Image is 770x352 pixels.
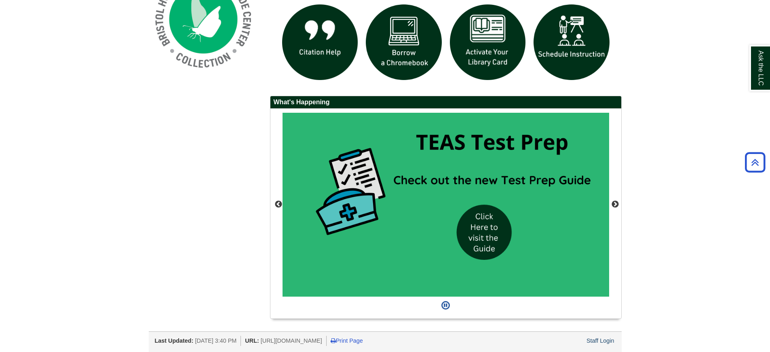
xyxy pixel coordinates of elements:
[742,157,768,168] a: Back to Top
[245,337,259,344] span: URL:
[195,337,236,344] span: [DATE] 3:40 PM
[446,0,530,84] img: activate Library Card icon links to form to activate student ID into library card
[611,200,619,209] button: Next
[270,96,621,109] h2: What's Happening
[331,337,363,344] a: Print Page
[331,338,336,344] i: Print Page
[362,0,446,84] img: Borrow a chromebook icon links to the borrow a chromebook web page
[278,0,362,84] img: citation help icon links to citation help guide page
[283,113,609,297] img: Check out the new TEAS Test Prep topic guide.
[530,0,614,84] img: For faculty. Schedule Library Instruction icon links to form.
[261,337,322,344] span: [URL][DOMAIN_NAME]
[283,113,609,297] div: This box contains rotating images
[274,200,283,209] button: Previous
[155,337,194,344] span: Last Updated:
[586,337,614,344] a: Staff Login
[439,297,452,314] button: Pause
